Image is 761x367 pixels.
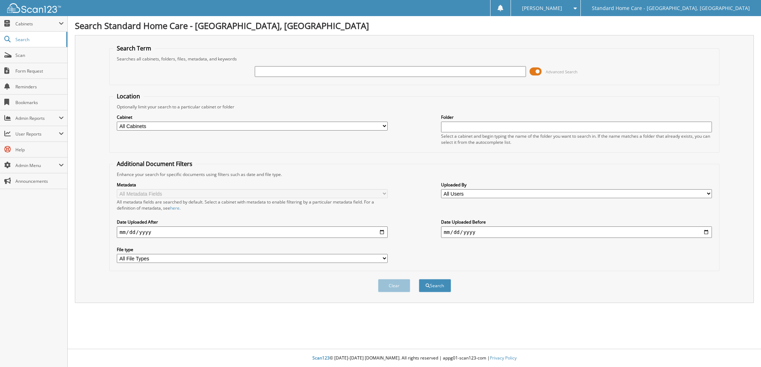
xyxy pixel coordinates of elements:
[113,56,716,62] div: Searches all cabinets, folders, files, metadata, and keywords
[117,114,388,120] label: Cabinet
[113,171,716,177] div: Enhance your search for specific documents using filters such as date and file type.
[522,6,562,10] span: [PERSON_NAME]
[113,92,144,100] legend: Location
[117,182,388,188] label: Metadata
[15,99,64,106] span: Bookmarks
[113,160,196,168] legend: Additional Document Filters
[15,178,64,184] span: Announcements
[592,6,750,10] span: Standard Home Care - [GEOGRAPHIC_DATA], [GEOGRAPHIC_DATA]
[113,44,155,52] legend: Search Term
[15,147,64,153] span: Help
[490,355,517,361] a: Privacy Policy
[378,279,410,292] button: Clear
[725,333,761,367] iframe: Chat Widget
[441,182,712,188] label: Uploaded By
[117,219,388,225] label: Date Uploaded After
[117,246,388,253] label: File type
[7,3,61,13] img: scan123-logo-white.svg
[68,349,761,367] div: © [DATE]-[DATE] [DOMAIN_NAME]. All rights reserved | appg01-scan123-com |
[113,104,716,110] div: Optionally limit your search to a particular cabinet or folder
[15,36,63,43] span: Search
[15,68,64,74] span: Form Request
[441,219,712,225] label: Date Uploaded Before
[441,133,712,145] div: Select a cabinet and begin typing the name of the folder you want to search in. If the name match...
[312,355,330,361] span: Scan123
[170,205,180,211] a: here
[546,69,578,74] span: Advanced Search
[15,52,64,58] span: Scan
[117,199,388,211] div: All metadata fields are searched by default. Select a cabinet with metadata to enable filtering b...
[441,114,712,120] label: Folder
[15,131,59,137] span: User Reports
[75,20,754,31] h1: Search Standard Home Care - [GEOGRAPHIC_DATA], [GEOGRAPHIC_DATA]
[441,226,712,238] input: end
[15,84,64,90] span: Reminders
[15,162,59,168] span: Admin Menu
[15,21,59,27] span: Cabinets
[15,115,59,121] span: Admin Reports
[117,226,388,238] input: start
[419,279,451,292] button: Search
